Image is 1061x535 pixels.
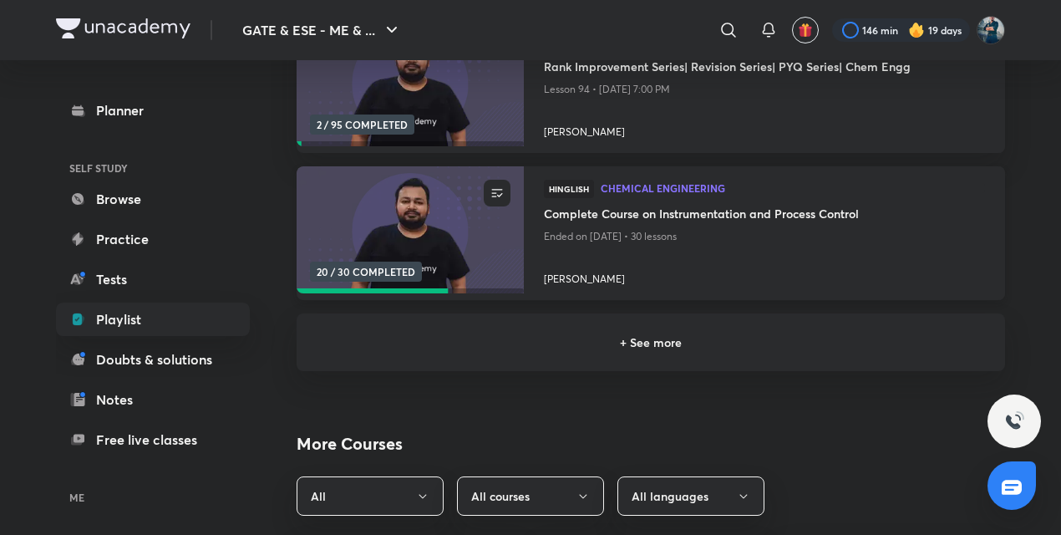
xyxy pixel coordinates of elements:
span: 20 / 30 COMPLETED [310,262,422,282]
a: Doubts & solutions [56,343,250,376]
p: Lesson 94 • [DATE] 7:00 PM [544,79,985,100]
a: Planner [56,94,250,127]
a: Browse [56,182,250,216]
h2: More Courses [297,431,1005,456]
a: [PERSON_NAME] [544,265,985,287]
button: All courses [457,476,604,516]
p: Ended on [DATE] • 30 lessons [544,226,985,247]
h6: ME [56,483,250,512]
button: GATE & ESE - ME & ... [232,13,412,47]
h6: + See more [317,334,985,351]
a: new-thumbnail2 / 95 COMPLETED [297,19,524,153]
img: Company Logo [56,18,190,38]
a: Complete Course on Instrumentation and Process Control [544,205,985,226]
a: [PERSON_NAME] [544,118,985,140]
span: 2 / 95 COMPLETED [310,115,414,135]
button: avatar [792,17,819,43]
a: Playlist [56,303,250,336]
a: Rank Improvement Series| Revision Series| PYQ Series| Chem Engg [544,58,985,79]
a: Tests [56,262,250,296]
span: Hinglish [544,180,594,198]
img: new-thumbnail [294,166,525,295]
img: avatar [798,23,813,38]
img: ttu [1004,411,1024,431]
a: Notes [56,383,250,416]
button: All languages [617,476,764,516]
img: Vinay Upadhyay [977,16,1005,44]
a: Practice [56,222,250,256]
img: new-thumbnail [294,18,525,148]
span: Chemical Engineering [601,183,985,193]
a: Company Logo [56,18,190,43]
button: All [297,476,444,516]
a: Free live classes [56,423,250,456]
h6: SELF STUDY [56,154,250,182]
a: new-thumbnail20 / 30 COMPLETED [297,166,524,300]
img: streak [908,22,925,38]
a: Chemical Engineering [601,183,985,195]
